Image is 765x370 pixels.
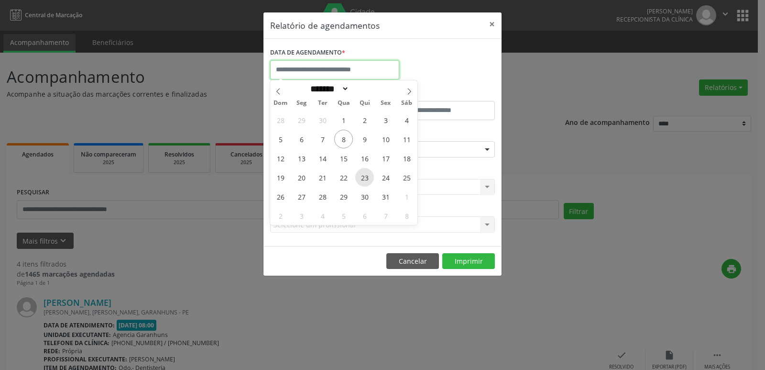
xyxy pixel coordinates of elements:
[355,206,374,225] span: Novembro 6, 2025
[397,187,416,206] span: Novembro 1, 2025
[334,206,353,225] span: Novembro 5, 2025
[334,130,353,148] span: Outubro 8, 2025
[355,168,374,187] span: Outubro 23, 2025
[292,149,311,168] span: Outubro 13, 2025
[270,19,380,32] h5: Relatório de agendamentos
[271,187,290,206] span: Outubro 26, 2025
[313,149,332,168] span: Outubro 14, 2025
[334,111,353,129] span: Outubro 1, 2025
[397,168,416,187] span: Outubro 25, 2025
[396,100,417,106] span: Sáb
[354,100,375,106] span: Qui
[397,149,416,168] span: Outubro 18, 2025
[355,111,374,129] span: Outubro 2, 2025
[376,168,395,187] span: Outubro 24, 2025
[376,130,395,148] span: Outubro 10, 2025
[334,187,353,206] span: Outubro 29, 2025
[271,149,290,168] span: Outubro 12, 2025
[376,206,395,225] span: Novembro 7, 2025
[355,130,374,148] span: Outubro 9, 2025
[270,45,345,60] label: DATA DE AGENDAMENTO
[291,100,312,106] span: Seg
[292,111,311,129] span: Setembro 29, 2025
[271,130,290,148] span: Outubro 5, 2025
[397,111,416,129] span: Outubro 4, 2025
[313,187,332,206] span: Outubro 28, 2025
[334,168,353,187] span: Outubro 22, 2025
[313,130,332,148] span: Outubro 7, 2025
[375,100,396,106] span: Sex
[333,100,354,106] span: Qua
[385,86,495,101] label: ATÉ
[292,130,311,148] span: Outubro 6, 2025
[313,168,332,187] span: Outubro 21, 2025
[312,100,333,106] span: Ter
[271,168,290,187] span: Outubro 19, 2025
[292,206,311,225] span: Novembro 3, 2025
[292,168,311,187] span: Outubro 20, 2025
[307,84,349,94] select: Month
[355,187,374,206] span: Outubro 30, 2025
[270,100,291,106] span: Dom
[271,206,290,225] span: Novembro 2, 2025
[376,111,395,129] span: Outubro 3, 2025
[313,111,332,129] span: Setembro 30, 2025
[271,111,290,129] span: Setembro 28, 2025
[334,149,353,168] span: Outubro 15, 2025
[397,206,416,225] span: Novembro 8, 2025
[386,253,439,269] button: Cancelar
[397,130,416,148] span: Outubro 11, 2025
[482,12,502,36] button: Close
[355,149,374,168] span: Outubro 16, 2025
[442,253,495,269] button: Imprimir
[376,187,395,206] span: Outubro 31, 2025
[292,187,311,206] span: Outubro 27, 2025
[313,206,332,225] span: Novembro 4, 2025
[376,149,395,168] span: Outubro 17, 2025
[349,84,381,94] input: Year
